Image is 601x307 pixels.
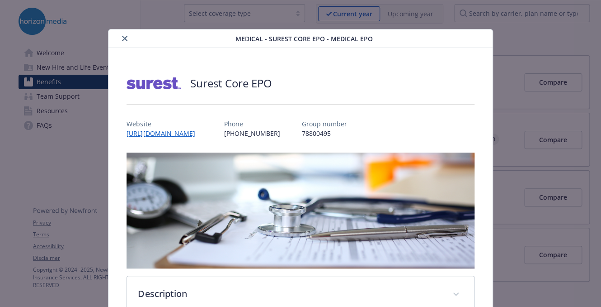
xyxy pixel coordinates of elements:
p: Phone [224,119,280,129]
span: Medical - Surest Core EPO - Medical EPO [235,34,373,43]
img: banner [127,153,474,269]
p: Description [138,287,441,301]
p: Group number [301,119,347,129]
h2: Surest Core EPO [190,76,272,91]
button: close [119,33,130,44]
p: [PHONE_NUMBER] [224,129,280,138]
p: Website [127,119,202,129]
a: [URL][DOMAIN_NAME] [127,129,202,138]
p: 78800495 [301,129,347,138]
img: Surest [127,70,181,97]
